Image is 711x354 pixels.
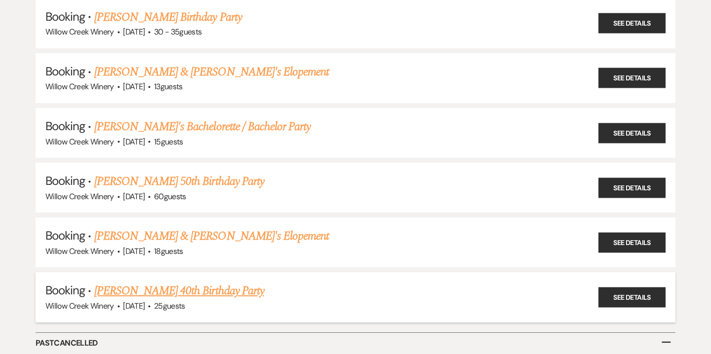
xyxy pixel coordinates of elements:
a: See Details [598,177,666,198]
span: 25 guests [154,301,185,311]
span: Booking [45,283,85,298]
a: [PERSON_NAME] 40th Birthday Party [94,282,264,300]
span: 60 guests [154,191,186,202]
a: [PERSON_NAME] 50th Birthday Party [94,173,264,190]
span: 15 guests [154,137,183,147]
span: [DATE] [123,301,145,311]
a: [PERSON_NAME]'s Bachelorette / Bachelor Party [94,118,311,136]
span: Willow Creek Winery [45,246,114,256]
span: [DATE] [123,27,145,37]
span: Willow Creek Winery [45,27,114,37]
span: Booking [45,64,85,79]
span: Booking [45,173,85,188]
a: [PERSON_NAME] Birthday Party [94,8,242,26]
span: [DATE] [123,191,145,202]
a: See Details [598,123,666,143]
span: [DATE] [123,137,145,147]
a: [PERSON_NAME] & [PERSON_NAME]'s Elopement [94,227,329,245]
span: Booking [45,9,85,24]
a: See Details [598,232,666,252]
span: Willow Creek Winery [45,81,114,92]
span: 30 - 35 guests [154,27,202,37]
span: – [661,330,671,353]
span: 18 guests [154,246,183,256]
span: Willow Creek Winery [45,137,114,147]
a: See Details [598,287,666,308]
a: [PERSON_NAME] & [PERSON_NAME]'s Elopement [94,63,329,81]
span: [DATE] [123,81,145,92]
span: 13 guests [154,81,183,92]
a: See Details [598,13,666,34]
h6: Past Cancelled [36,333,675,354]
span: Willow Creek Winery [45,301,114,311]
span: Booking [45,228,85,243]
span: Booking [45,118,85,134]
span: Willow Creek Winery [45,191,114,202]
span: [DATE] [123,246,145,256]
a: See Details [598,68,666,88]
